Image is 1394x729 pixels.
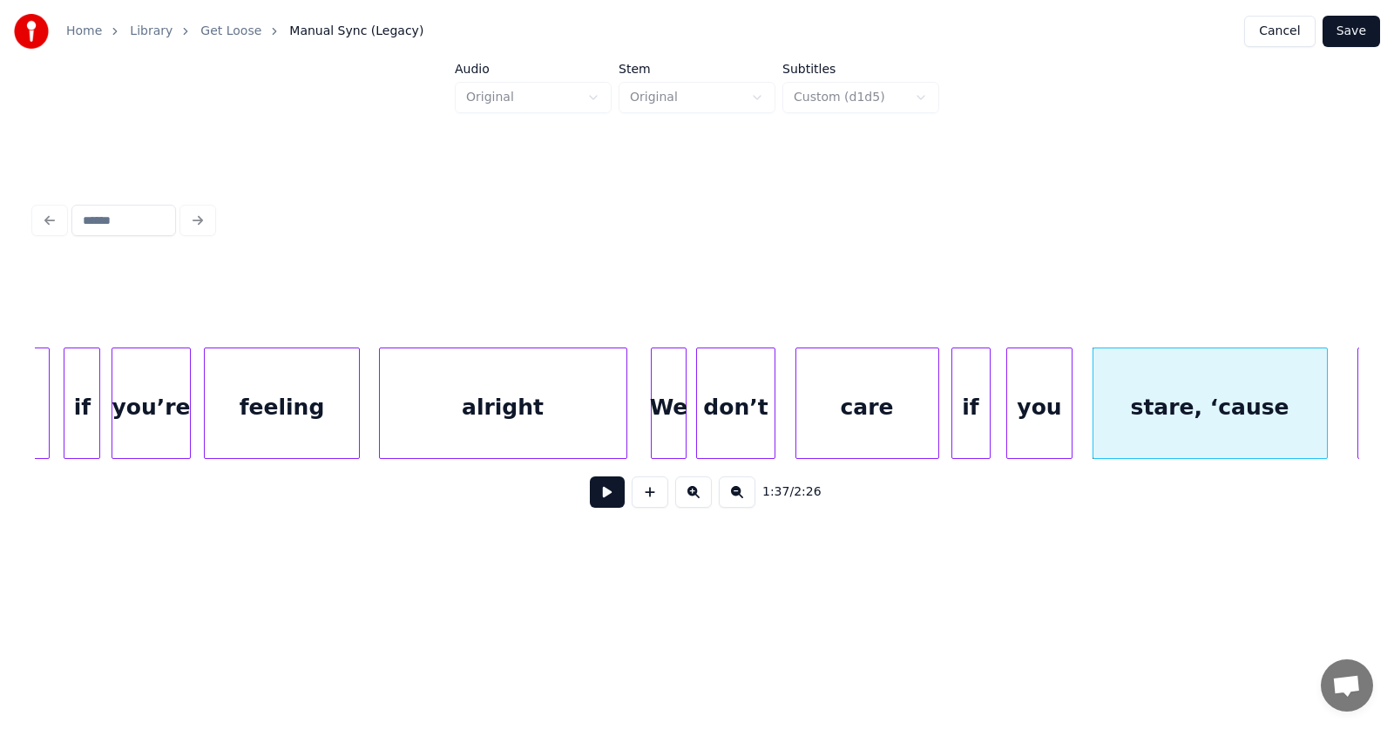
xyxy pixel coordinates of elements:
a: Open chat [1321,659,1373,712]
span: 1:37 [762,483,789,501]
a: Library [130,23,173,40]
label: Audio [455,63,612,75]
button: Save [1323,16,1380,47]
img: youka [14,14,49,49]
label: Subtitles [782,63,939,75]
span: Manual Sync (Legacy) [289,23,423,40]
button: Cancel [1244,16,1315,47]
div: / [762,483,804,501]
label: Stem [619,63,775,75]
a: Home [66,23,102,40]
a: Get Loose [200,23,261,40]
span: 2:26 [794,483,821,501]
nav: breadcrumb [66,23,423,40]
